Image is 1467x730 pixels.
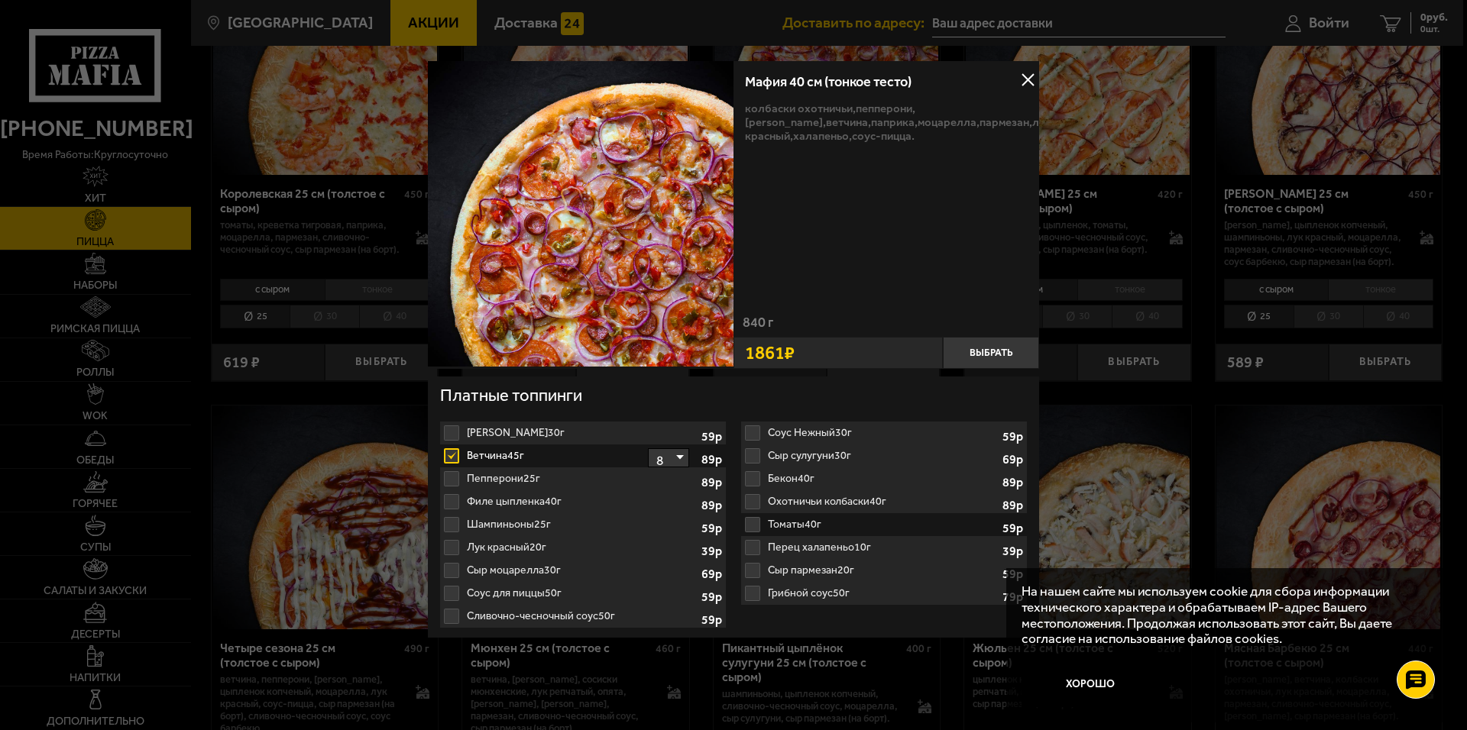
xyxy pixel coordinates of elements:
strong: 89 р [701,454,726,466]
label: Сыр сулугуни 30г [741,444,1027,467]
strong: 69 р [701,568,726,580]
li: Грибной соус [741,582,1027,605]
label: Филе цыпленка 40г [440,490,726,513]
strong: 59 р [1002,522,1027,535]
div: 840 г [733,315,1039,337]
li: Перец халапеньо [741,536,1027,559]
li: Томаты [741,513,1027,536]
li: Ветчина [440,444,726,467]
strong: 79 р [1002,591,1027,603]
label: Соус Нежный 30г [741,422,1027,444]
span: 1861 ₽ [745,344,795,362]
select: Ветчина45г [648,448,689,467]
strong: 89 р [701,499,726,512]
li: Сливочно-чесночный соус [440,605,726,628]
label: Томаты 40г [741,513,1027,536]
strong: 69 р [1002,454,1027,466]
label: Сыр пармезан 20г [741,559,1027,582]
button: Хорошо [1022,661,1159,707]
label: Охотничьи колбаски 40г [741,490,1027,513]
label: Сливочно-чесночный соус 50г [440,605,726,628]
p: На нашем сайте мы используем cookie для сбора информации технического характера и обрабатываем IP... [1022,583,1422,647]
li: Соус Нежный [741,422,1027,444]
li: Сыр сулугуни [741,444,1027,467]
li: Шампиньоны [440,513,726,536]
strong: 89 р [1002,499,1027,512]
label: Бекон 40г [741,467,1027,490]
label: Грибной соус 50г [741,582,1027,605]
li: Лук красный [440,536,726,559]
li: Пепперони [440,467,726,490]
label: Шампиньоны 25г [440,513,726,536]
h4: Платные топпинги [440,384,1027,412]
label: Сыр моцарелла 30г [440,559,726,582]
strong: 89 р [701,476,726,489]
h3: Мафия 40 см (тонкое тесто) [745,75,1028,89]
label: [PERSON_NAME] 30г [440,422,726,444]
strong: 39 р [701,545,726,557]
strong: 59 р [1002,568,1027,580]
strong: 59 р [1002,431,1027,443]
li: Охотничьи колбаски [741,490,1027,513]
li: Филе цыпленка [440,490,726,513]
label: Ветчина 45г [440,444,726,467]
strong: 59 р [701,614,726,626]
li: Сыр пармезан [741,559,1027,582]
label: Лук красный 20г [440,536,726,559]
strong: 59 р [701,522,726,535]
li: Соус Деликатес [440,422,726,444]
label: Перец халапеньо 10г [741,536,1027,559]
img: Мафия 40 см (тонкое тесто) [428,61,733,367]
li: Бекон [741,467,1027,490]
strong: 89 р [1002,476,1027,489]
li: Сыр моцарелла [440,559,726,582]
button: Выбрать [943,337,1039,369]
strong: 59 р [701,431,726,443]
strong: 59 р [701,591,726,603]
label: Соус для пиццы 50г [440,582,726,605]
li: Соус для пиццы [440,582,726,605]
p: колбаски охотничьи, пепперони, [PERSON_NAME], ветчина, паприка, моцарелла, пармезан, лук красный,... [745,102,1028,143]
strong: 39 р [1002,545,1027,557]
label: Пепперони 25г [440,467,726,490]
